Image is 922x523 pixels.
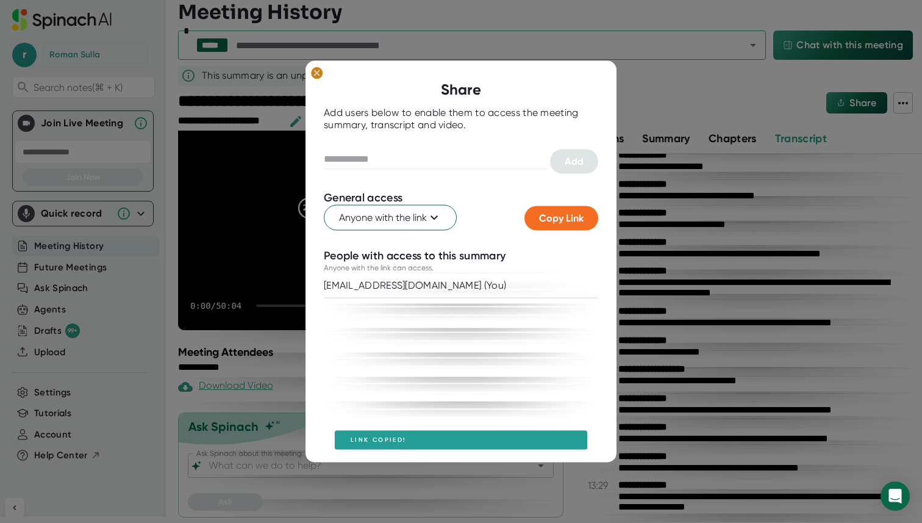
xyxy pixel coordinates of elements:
[324,205,457,231] button: Anyone with the link
[324,191,402,205] div: General access
[441,81,481,98] b: Share
[339,211,441,225] span: Anyone with the link
[550,150,598,174] button: Add
[565,156,584,167] span: Add
[524,206,598,231] button: Copy Link
[324,262,434,273] div: Anyone with the link can access.
[539,212,584,224] span: Copy Link
[324,249,506,263] div: People with access to this summary
[324,280,506,292] div: [EMAIL_ADDRESS][DOMAIN_NAME] (You)
[324,107,598,131] div: Add users below to enable them to access the meeting summary, transcript and video.
[881,482,910,511] div: Open Intercom Messenger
